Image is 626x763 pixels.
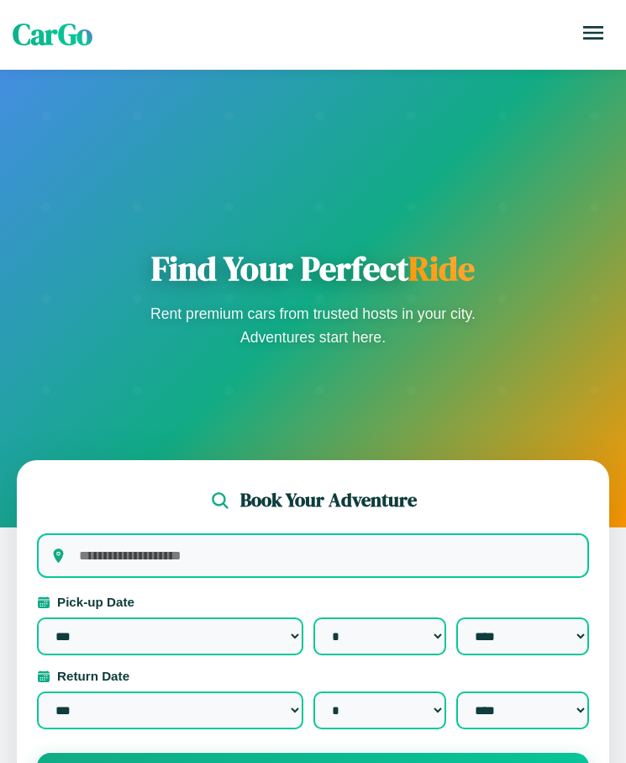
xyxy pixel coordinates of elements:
h1: Find Your Perfect [145,248,481,289]
p: Rent premium cars from trusted hosts in your city. Adventures start here. [145,302,481,349]
span: CarGo [13,14,92,55]
label: Pick-up Date [37,595,589,609]
h2: Book Your Adventure [240,487,417,513]
label: Return Date [37,669,589,683]
span: Ride [408,246,475,291]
